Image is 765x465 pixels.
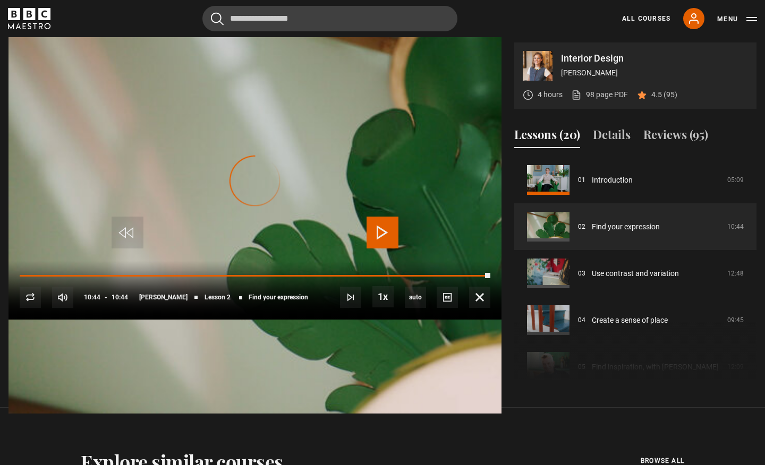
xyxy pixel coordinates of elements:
[622,14,670,23] a: All Courses
[561,67,748,79] p: [PERSON_NAME]
[112,288,128,307] span: 10:44
[211,12,224,25] button: Submit the search query
[52,287,73,308] button: Mute
[84,288,100,307] span: 10:44
[437,287,458,308] button: Captions
[340,287,361,308] button: Next Lesson
[717,14,757,24] button: Toggle navigation
[405,287,426,308] div: Current quality: 1080p
[405,287,426,308] span: auto
[592,268,679,279] a: Use contrast and variation
[372,286,394,307] button: Playback Rate
[139,294,188,300] span: [PERSON_NAME]
[20,275,490,277] div: Progress Bar
[469,287,490,308] button: Fullscreen
[592,221,660,232] a: Find your expression
[643,126,708,148] button: Reviews (95)
[592,175,633,186] a: Introduction
[593,126,631,148] button: Details
[651,89,677,100] p: 4.5 (95)
[8,42,501,320] video-js: Video Player
[514,126,580,148] button: Lessons (20)
[105,294,107,301] span: -
[205,294,231,300] span: Lesson 2
[202,6,457,31] input: Search
[561,54,748,63] p: Interior Design
[538,89,563,100] p: 4 hours
[249,294,308,300] span: Find your expression
[592,315,668,326] a: Create a sense of place
[20,287,41,308] button: Replay
[8,8,50,29] svg: BBC Maestro
[571,89,628,100] a: 98 page PDF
